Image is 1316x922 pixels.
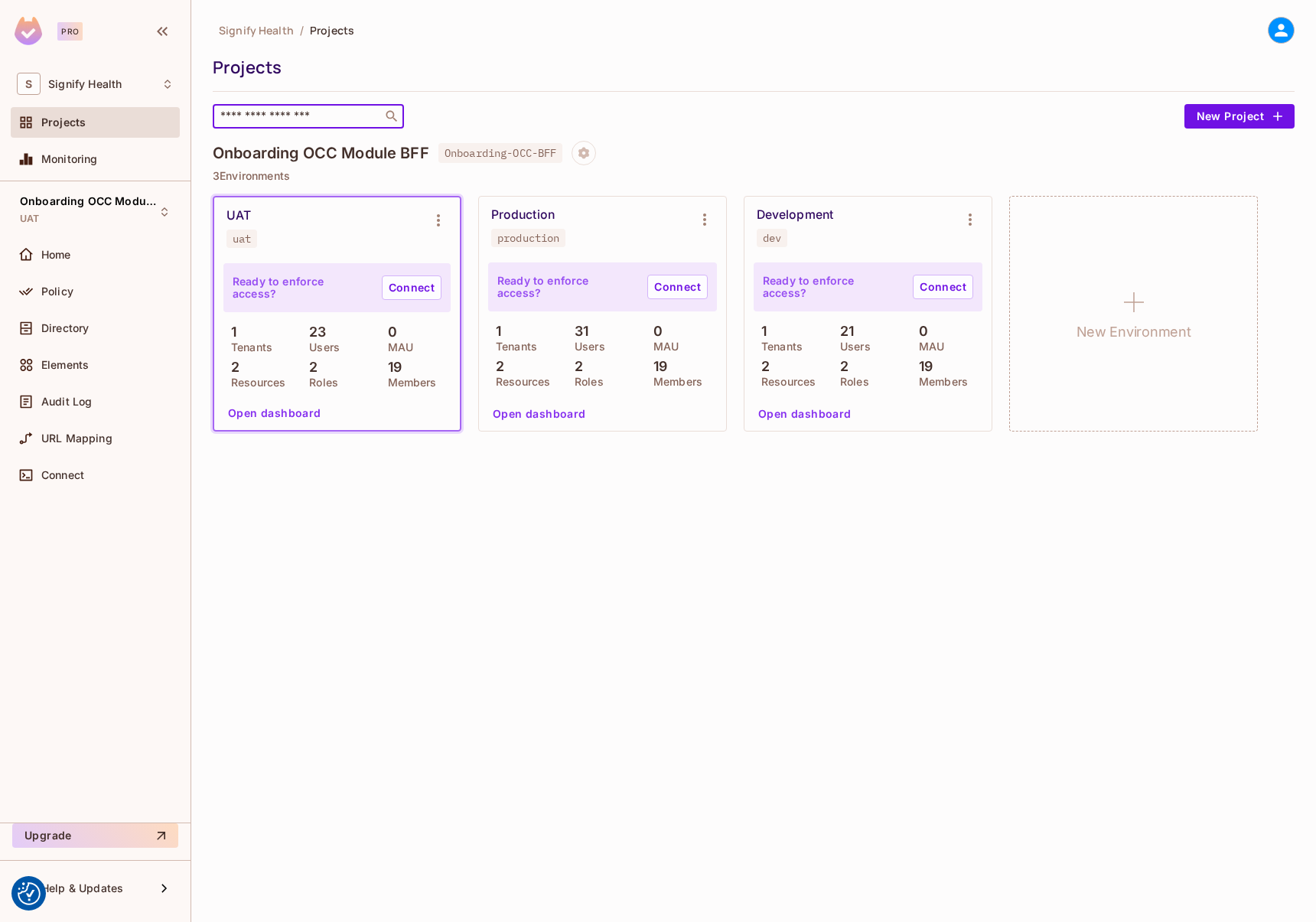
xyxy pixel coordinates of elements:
[488,340,537,353] p: Tenants
[497,232,559,244] div: production
[382,275,441,300] a: Connect
[223,341,272,353] p: Tenants
[488,376,550,388] p: Resources
[423,205,454,236] button: Environment settings
[646,359,667,374] p: 19
[754,324,767,339] p: 1
[763,275,901,299] p: Ready to enforce access?
[911,340,944,353] p: MAU
[380,360,402,375] p: 19
[754,359,770,374] p: 2
[213,170,1295,182] p: 3 Environments
[41,359,89,371] span: Elements
[213,144,429,162] h4: Onboarding OCC Module BFF
[911,359,933,374] p: 19
[567,359,583,374] p: 2
[48,78,122,90] span: Workspace: Signify Health
[222,401,327,425] button: Open dashboard
[832,359,849,374] p: 2
[911,376,968,388] p: Members
[763,232,781,244] div: dev
[41,469,84,481] span: Connect
[57,22,83,41] div: Pro
[754,340,803,353] p: Tenants
[41,285,73,298] span: Policy
[646,324,663,339] p: 0
[41,882,123,894] span: Help & Updates
[20,195,158,207] span: Onboarding OCC Module BFF
[572,148,596,163] span: Project settings
[15,17,42,45] img: SReyMgAAAABJRU5ErkJggg==
[438,143,563,163] span: Onboarding-OCC-BFF
[380,341,413,353] p: MAU
[1184,104,1295,129] button: New Project
[41,432,112,445] span: URL Mapping
[41,116,86,129] span: Projects
[219,23,294,37] span: Signify Health
[832,324,854,339] p: 21
[646,376,702,388] p: Members
[497,275,635,299] p: Ready to enforce access?
[380,376,437,389] p: Members
[911,324,928,339] p: 0
[223,376,285,389] p: Resources
[380,324,397,340] p: 0
[18,882,41,905] img: Revisit consent button
[41,396,92,408] span: Audit Log
[567,340,605,353] p: Users
[310,23,354,37] span: Projects
[832,340,871,353] p: Users
[41,153,98,165] span: Monitoring
[213,56,1287,79] div: Projects
[301,376,338,389] p: Roles
[301,341,340,353] p: Users
[20,213,39,225] span: UAT
[488,324,501,339] p: 1
[567,324,588,339] p: 31
[226,208,251,223] div: UAT
[12,823,178,848] button: Upgrade
[647,275,708,299] a: Connect
[223,324,236,340] p: 1
[17,73,41,95] span: S
[754,376,816,388] p: Resources
[488,359,504,374] p: 2
[491,207,555,223] div: Production
[41,322,89,334] span: Directory
[955,204,985,235] button: Environment settings
[41,249,71,261] span: Home
[567,376,604,388] p: Roles
[757,207,833,223] div: Development
[832,376,869,388] p: Roles
[300,23,304,37] li: /
[233,275,370,300] p: Ready to enforce access?
[1077,321,1191,344] h1: New Environment
[301,324,326,340] p: 23
[689,204,720,235] button: Environment settings
[752,402,858,426] button: Open dashboard
[646,340,679,353] p: MAU
[301,360,318,375] p: 2
[913,275,973,299] a: Connect
[233,233,251,245] div: uat
[223,360,239,375] p: 2
[487,402,592,426] button: Open dashboard
[18,882,41,905] button: Consent Preferences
